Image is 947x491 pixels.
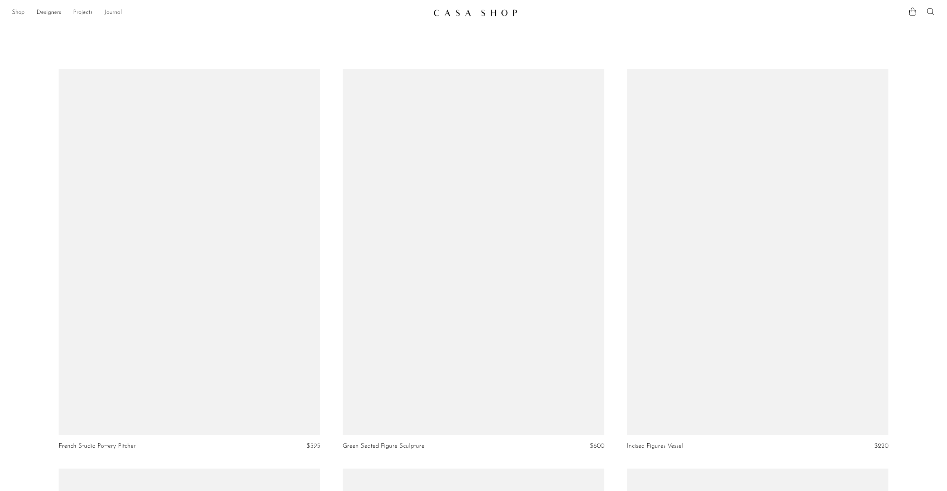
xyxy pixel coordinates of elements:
a: Projects [73,8,93,18]
ul: NEW HEADER MENU [12,6,427,19]
a: Shop [12,8,25,18]
a: French Studio Pottery Pitcher [59,443,136,450]
a: Journal [105,8,122,18]
span: $595 [306,443,320,449]
span: $220 [874,443,888,449]
nav: Desktop navigation [12,6,427,19]
a: Designers [37,8,61,18]
span: $600 [590,443,604,449]
a: Green Seated Figure Sculpture [343,443,424,450]
a: Incised Figures Vessel [627,443,683,450]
